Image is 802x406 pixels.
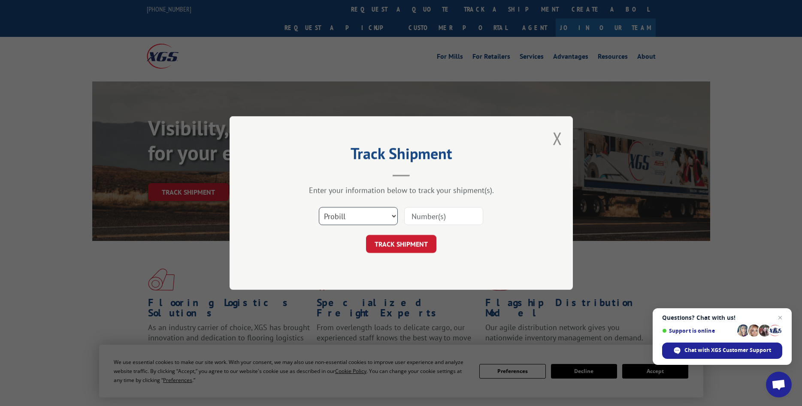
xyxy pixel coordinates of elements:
[272,147,530,164] h2: Track Shipment
[766,372,792,397] div: Open chat
[775,313,785,323] span: Close chat
[553,127,562,150] button: Close modal
[662,343,782,359] div: Chat with XGS Customer Support
[272,185,530,195] div: Enter your information below to track your shipment(s).
[684,346,771,354] span: Chat with XGS Customer Support
[366,235,436,253] button: TRACK SHIPMENT
[404,207,483,225] input: Number(s)
[662,314,782,321] span: Questions? Chat with us!
[662,328,734,334] span: Support is online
